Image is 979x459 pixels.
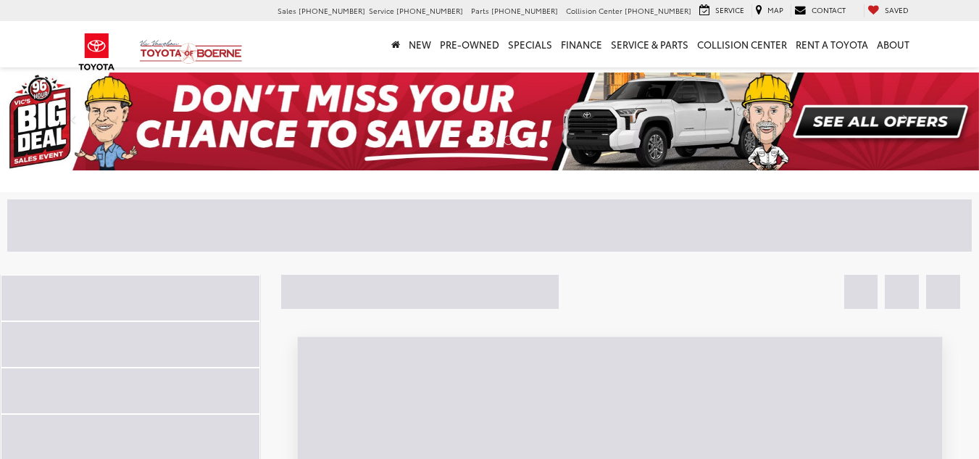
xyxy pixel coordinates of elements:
a: Service [696,4,748,17]
img: Vic Vaughan Toyota of Boerne [139,39,243,65]
span: Parts [471,5,489,16]
span: Map [767,4,783,15]
a: Finance [557,21,607,67]
a: My Saved Vehicles [864,4,912,17]
a: Contact [791,4,849,17]
a: Rent a Toyota [791,21,872,67]
a: About [872,21,914,67]
span: Sales [278,5,296,16]
span: Collision Center [566,5,622,16]
span: [PHONE_NUMBER] [396,5,463,16]
a: Map [751,4,787,17]
span: Service [715,4,744,15]
a: New [404,21,436,67]
img: Toyota [70,28,124,75]
a: Pre-Owned [436,21,504,67]
a: Collision Center [693,21,791,67]
span: [PHONE_NUMBER] [625,5,691,16]
span: Saved [885,4,909,15]
a: Specials [504,21,557,67]
a: Home [387,21,404,67]
span: [PHONE_NUMBER] [299,5,365,16]
span: Service [369,5,394,16]
span: [PHONE_NUMBER] [491,5,558,16]
a: Service & Parts: Opens in a new tab [607,21,693,67]
span: Contact [812,4,846,15]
